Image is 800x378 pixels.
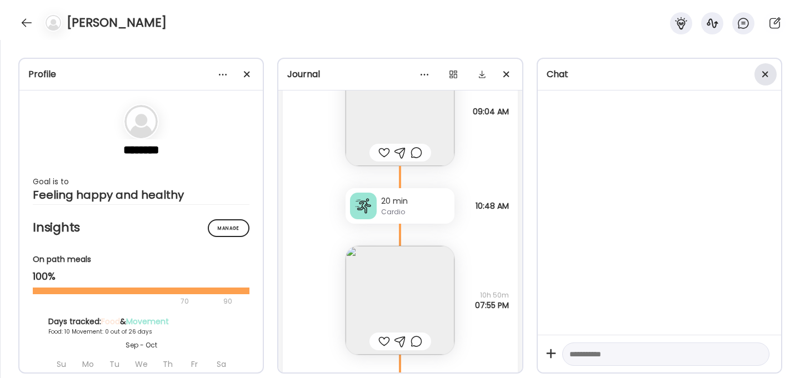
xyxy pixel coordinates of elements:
[33,254,249,265] div: On path meals
[209,355,233,374] div: Sa
[48,340,234,350] div: Sep - Oct
[49,355,73,374] div: Su
[346,246,454,355] img: images%2FZXAj9QGBozXXlRXpWqu7zSXWmp23%2F8hGHC0xIIikk2upGtyNK%2FqijYRGri8EP7rhkLSBD6_240
[475,300,509,310] span: 07:55 PM
[287,68,513,81] div: Journal
[124,105,158,138] img: bg-avatar-default.svg
[381,195,450,207] div: 20 min
[76,355,100,374] div: Mo
[126,316,169,327] span: Movement
[129,355,153,374] div: We
[101,316,120,327] span: Food
[48,316,234,327] div: Days tracked: &
[381,207,450,217] div: Cardio
[156,355,180,374] div: Th
[476,201,509,211] span: 10:48 AM
[33,175,249,188] div: Goal is to
[475,290,509,300] span: 10h 50m
[33,219,249,236] h2: Insights
[33,188,249,201] div: Feeling happy and healthy
[346,57,454,166] img: images%2FZXAj9QGBozXXlRXpWqu7zSXWmp23%2FRdkEmETEdgho1QFLzayt%2FKjBby5bDYNFJc9O2z5oL_240
[473,107,509,117] span: 09:04 AM
[182,355,207,374] div: Fr
[28,68,254,81] div: Profile
[33,270,249,283] div: 100%
[33,295,220,308] div: 70
[102,355,127,374] div: Tu
[547,68,772,81] div: Chat
[67,14,167,32] h4: [PERSON_NAME]
[48,327,234,336] div: Food: 10 Movement: 0 out of 26 days
[208,219,249,237] div: Manage
[222,295,233,308] div: 90
[46,15,61,31] img: bg-avatar-default.svg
